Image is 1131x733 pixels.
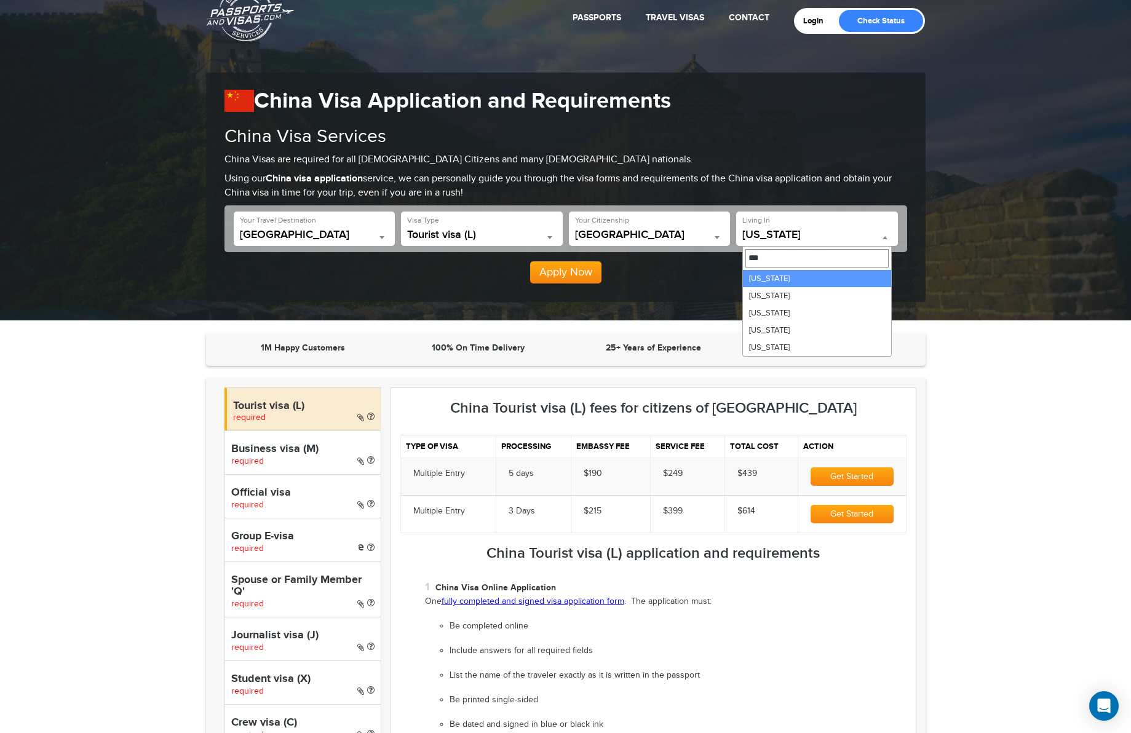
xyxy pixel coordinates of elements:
[450,694,907,707] li: Be printed single-sided
[425,596,907,608] p: One . The application must:
[724,435,798,458] th: Total cost
[575,229,724,246] span: United States
[231,443,375,456] h4: Business visa (M)
[240,229,389,241] span: China
[742,229,892,246] span: California
[231,686,264,696] span: required
[606,343,701,353] strong: 25+ Years of Experience
[811,509,893,519] a: Get Started
[1089,691,1119,721] div: Open Intercom Messenger
[224,127,907,147] h2: China Visa Services
[400,435,496,458] th: Type of visa
[743,304,891,322] li: [US_STATE]
[231,487,375,499] h4: Official visa
[231,630,375,642] h4: Journalist visa (J)
[663,469,683,478] span: $249
[450,670,907,682] li: List the name of the traveler exactly as it is written in the passport
[729,12,769,23] a: Contact
[435,582,556,593] strong: China Visa Online Application
[742,215,770,226] label: Living In
[224,172,907,200] p: Using our service, we can personally guide you through the visa forms and requirements of the Chi...
[575,229,724,241] span: United States
[407,215,439,226] label: Visa Type
[407,229,557,241] span: Tourist visa (L)
[743,322,891,339] li: [US_STATE]
[530,261,601,283] button: Apply Now
[663,506,683,516] span: $399
[266,173,363,184] strong: China visa application
[413,469,465,478] span: Multiple Entry
[584,506,601,516] span: $215
[573,12,621,23] a: Passports
[224,153,907,167] p: China Visas are required for all [DEMOGRAPHIC_DATA] Citizens and many [DEMOGRAPHIC_DATA] nationals.
[231,500,264,510] span: required
[839,10,923,32] a: Check Status
[231,717,375,729] h4: Crew visa (C)
[811,505,893,523] button: Get Started
[400,545,907,561] h3: China Tourist visa (L) application and requirements
[413,506,465,516] span: Multiple Entry
[450,719,907,731] li: Be dated and signed in blue or black ink
[509,469,534,478] span: 5 days
[231,456,264,466] span: required
[240,229,389,246] span: China
[798,435,906,458] th: Action
[584,469,602,478] span: $190
[231,599,264,609] span: required
[743,287,891,304] li: [US_STATE]
[737,506,755,516] span: $614
[575,215,629,226] label: Your Citizenship
[496,435,571,458] th: Processing
[811,472,893,481] a: Get Started
[743,339,891,356] li: [US_STATE]
[432,343,525,353] strong: 100% On Time Delivery
[233,413,266,422] span: required
[224,88,907,114] h1: China Visa Application and Requirements
[811,467,893,486] button: Get Started
[646,12,704,23] a: Travel Visas
[261,343,345,353] strong: 1M Happy Customers
[231,544,264,553] span: required
[571,435,650,458] th: Embassy fee
[407,229,557,246] span: Tourist visa (L)
[509,506,535,516] span: 3 Days
[450,620,907,633] li: Be completed online
[442,596,624,606] a: fully completed and signed visa application form
[745,249,889,267] input: Search
[233,400,375,413] h4: Tourist visa (L)
[231,574,375,599] h4: Spouse or Family Member 'Q'
[743,270,891,287] li: [US_STATE]
[742,229,892,241] span: California
[450,645,907,657] li: Include answers for all required fields
[240,215,316,226] label: Your Travel Destination
[400,400,907,416] h3: China Tourist visa (L) fees for citizens of [GEOGRAPHIC_DATA]
[231,673,375,686] h4: Student visa (X)
[231,643,264,652] span: required
[651,435,725,458] th: Service fee
[231,531,375,543] h4: Group E-visa
[803,16,832,26] a: Login
[737,469,757,478] span: $439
